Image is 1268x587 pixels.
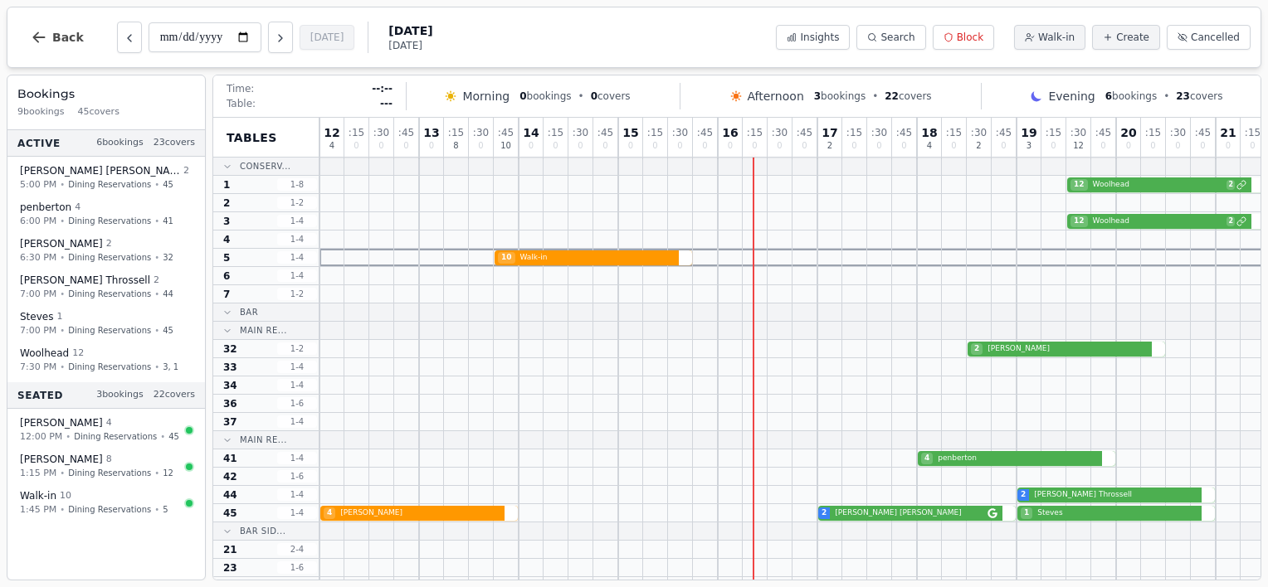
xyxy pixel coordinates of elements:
[240,160,291,172] span: Conserv...
[984,343,1147,355] span: [PERSON_NAME]
[498,128,514,138] span: : 45
[1073,142,1084,150] span: 12
[72,347,84,361] span: 12
[154,215,159,227] span: •
[800,31,839,44] span: Insights
[20,466,56,480] span: 1:15 PM
[154,178,159,191] span: •
[354,142,358,150] span: 0
[20,237,103,250] span: [PERSON_NAME]
[11,231,202,270] button: [PERSON_NAME] 26:30 PM•Dining Reservations•32
[1070,216,1088,227] span: 12
[1250,142,1255,150] span: 0
[553,142,558,150] span: 0
[1070,179,1088,191] span: 12
[1014,25,1085,50] button: Walk-in
[60,215,65,227] span: •
[996,128,1012,138] span: : 45
[223,233,230,246] span: 4
[11,268,202,307] button: [PERSON_NAME] Throssell27:00 PM•Dining Reservations•44
[378,142,383,150] span: 0
[223,452,237,465] span: 41
[1092,25,1160,50] button: Create
[60,178,65,191] span: •
[1100,142,1105,150] span: 0
[1027,142,1031,150] span: 3
[277,178,317,191] span: 1 - 8
[573,128,588,138] span: : 30
[519,90,526,102] span: 0
[163,467,173,479] span: 12
[154,503,159,516] span: •
[20,250,56,264] span: 6:30 PM
[17,85,195,102] h3: Bookings
[478,142,483,150] span: 0
[1021,127,1036,138] span: 19
[268,22,293,53] button: Next day
[20,177,56,192] span: 5:00 PM
[277,397,317,410] span: 1 - 6
[20,274,150,287] span: [PERSON_NAME] Throssell
[223,196,230,210] span: 2
[227,97,256,110] span: Table:
[1195,128,1211,138] span: : 45
[20,489,56,502] span: Walk-in
[498,252,515,264] span: 10
[677,142,682,150] span: 0
[519,90,571,103] span: bookings
[329,142,334,150] span: 4
[163,324,173,337] span: 45
[1090,179,1226,191] span: Woolhead
[20,347,69,360] span: Woolhead
[11,158,202,197] button: [PERSON_NAME] [PERSON_NAME]25:00 PM•Dining Reservations•45
[702,142,707,150] span: 0
[56,310,62,324] span: 1
[453,142,458,150] span: 8
[591,90,631,103] span: covers
[814,90,866,103] span: bookings
[154,251,159,264] span: •
[628,142,633,150] span: 0
[223,269,230,283] span: 6
[227,129,277,146] span: Tables
[60,361,65,373] span: •
[872,90,878,103] span: •
[68,503,151,516] span: Dining Reservations
[240,525,285,537] span: Bar Sid...
[1031,489,1197,501] span: [PERSON_NAME] Throssell
[748,88,804,104] span: Afternoon
[227,82,254,95] span: Time:
[885,90,899,102] span: 22
[728,142,733,150] span: 0
[324,127,339,138] span: 12
[96,136,144,150] span: 6 bookings
[60,251,65,264] span: •
[1034,507,1197,519] span: Steves
[154,288,159,300] span: •
[277,379,317,391] span: 1 - 4
[934,453,1097,464] span: penberton
[223,543,237,556] span: 21
[776,25,850,50] button: Insights
[832,507,986,519] span: [PERSON_NAME] [PERSON_NAME]
[1126,142,1131,150] span: 0
[154,136,195,150] span: 23 covers
[277,361,317,373] span: 1 - 4
[871,128,887,138] span: : 30
[1220,127,1236,138] span: 21
[163,251,173,264] span: 32
[17,136,61,149] span: Active
[60,467,65,479] span: •
[20,287,56,301] span: 7:00 PM
[349,128,364,138] span: : 15
[1090,216,1226,227] span: Woolhead
[223,415,237,429] span: 37
[1170,128,1186,138] span: : 30
[777,142,782,150] span: 0
[398,128,414,138] span: : 45
[17,105,65,119] span: 9 bookings
[277,342,317,355] span: 1 - 2
[971,343,983,355] span: 2
[324,507,335,519] span: 4
[11,304,202,343] button: Steves17:00 PM•Dining Reservations•45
